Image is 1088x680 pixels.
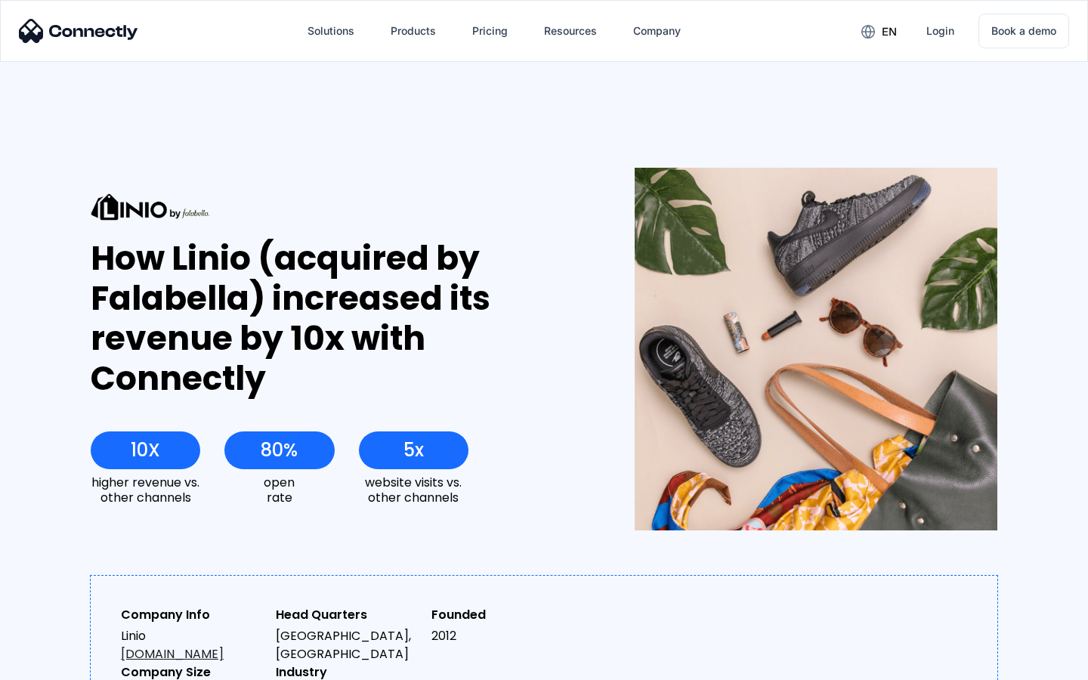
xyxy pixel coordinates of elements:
div: Head Quarters [276,606,419,624]
div: higher revenue vs. other channels [91,475,200,504]
div: 2012 [431,627,574,645]
a: [DOMAIN_NAME] [121,645,224,663]
div: Pricing [472,20,508,42]
div: Solutions [308,20,354,42]
div: 80% [261,440,298,461]
aside: Language selected: English [15,654,91,675]
ul: Language list [30,654,91,675]
div: Resources [544,20,597,42]
div: 5x [403,440,424,461]
div: Company [633,20,681,42]
div: Login [926,20,954,42]
a: Pricing [460,13,520,49]
div: Founded [431,606,574,624]
div: en [882,21,897,42]
div: [GEOGRAPHIC_DATA], [GEOGRAPHIC_DATA] [276,627,419,663]
div: 10X [131,440,160,461]
a: Login [914,13,966,49]
div: open rate [224,475,334,504]
div: website visits vs. other channels [359,475,468,504]
div: Linio [121,627,264,663]
div: Company Info [121,606,264,624]
div: How Linio (acquired by Falabella) increased its revenue by 10x with Connectly [91,239,580,398]
a: Book a demo [978,14,1069,48]
img: Connectly Logo [19,19,138,43]
div: Products [391,20,436,42]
